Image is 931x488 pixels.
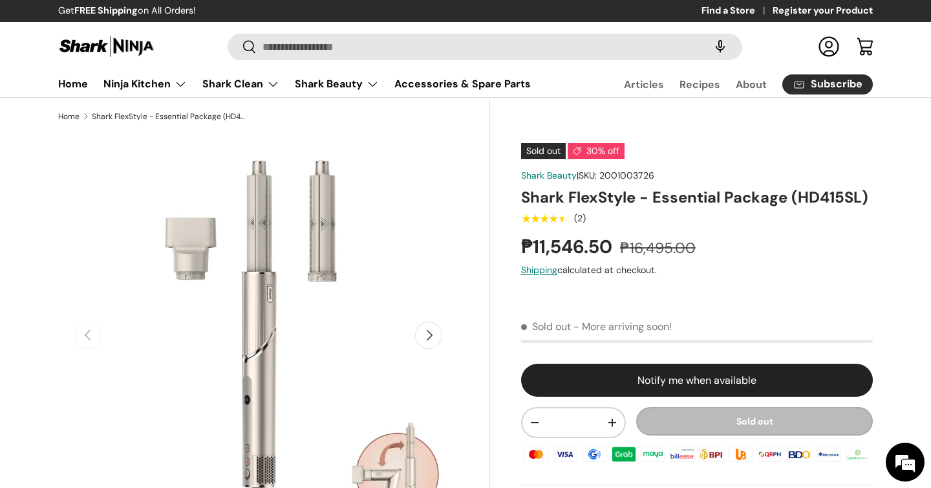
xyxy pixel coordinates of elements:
button: Sold out [636,407,873,436]
a: About [736,72,767,97]
nav: Secondary [593,71,873,97]
img: gcash [580,445,608,464]
img: qrph [756,445,784,464]
s: ₱16,495.00 [620,238,696,258]
span: 2001003726 [599,170,654,181]
summary: Ninja Kitchen [96,71,195,97]
a: Shark Beauty [295,71,379,97]
img: maya [639,445,667,464]
img: Shark Ninja Philippines [58,34,155,59]
a: Accessories & Spare Parts [394,71,531,96]
strong: FREE Shipping [74,5,138,16]
img: landbank [844,445,872,464]
img: master [522,445,550,464]
img: visa [551,445,579,464]
a: Shark Beauty [521,170,577,181]
span: 30% off [568,143,625,159]
summary: Shark Beauty [287,71,387,97]
nav: Primary [58,71,531,97]
img: metrobank [814,445,842,464]
span: | [577,170,654,181]
div: calculated at checkout. [521,263,873,277]
a: Home [58,71,88,96]
a: Shipping [521,264,557,276]
summary: Shark Clean [195,71,287,97]
span: Sold out [521,320,571,333]
a: Recipes [680,72,720,97]
img: grabpay [610,445,638,464]
img: billease [668,445,696,464]
div: 4.5 out of 5.0 stars [521,213,567,225]
speech-search-button: Search by voice [700,32,741,61]
span: Subscribe [811,79,862,89]
img: bdo [785,445,813,464]
p: - More arriving soon! [573,320,672,333]
a: Articles [624,72,664,97]
strong: ₱11,546.50 [521,235,615,259]
a: Find a Store [701,4,773,18]
span: ★★★★★ [521,212,567,225]
a: Shark FlexStyle - Essential Package (HD415SL) [92,113,247,120]
a: Ninja Kitchen [103,71,187,97]
a: Subscribe [782,74,873,94]
a: Home [58,113,80,120]
span: Sold out [521,143,566,159]
p: Get on All Orders! [58,4,196,18]
span: SKU: [579,170,597,181]
img: ubp [727,445,755,464]
a: Register your Product [773,4,873,18]
h1: Shark FlexStyle - Essential Package (HD415SL) [521,188,873,208]
nav: Breadcrumbs [58,111,490,122]
div: (2) [574,214,586,223]
a: Shark Clean [202,71,279,97]
img: bpi [697,445,725,464]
